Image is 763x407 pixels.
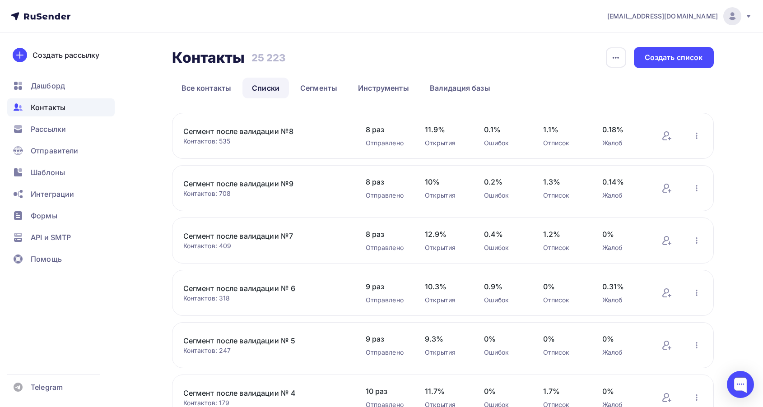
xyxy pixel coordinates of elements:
[366,229,407,240] span: 8 раз
[425,348,466,357] div: Открытия
[602,348,643,357] div: Жалоб
[602,333,643,344] span: 0%
[183,335,337,346] a: Сегмент после валидации № 5
[425,296,466,305] div: Открытия
[484,176,525,187] span: 0.2%
[543,296,584,305] div: Отписок
[425,139,466,148] div: Открытия
[425,243,466,252] div: Открытия
[484,229,525,240] span: 0.4%
[543,176,584,187] span: 1.3%
[602,176,643,187] span: 0.14%
[484,243,525,252] div: Ошибок
[183,346,348,355] div: Контактов: 247
[543,348,584,357] div: Отписок
[31,254,62,264] span: Помощь
[543,139,584,148] div: Отписок
[31,232,71,243] span: API и SMTP
[183,126,337,137] a: Сегмент после валидации №8
[366,139,407,148] div: Отправлено
[425,333,466,344] span: 9.3%
[602,124,643,135] span: 0.18%
[425,176,466,187] span: 10%
[366,191,407,200] div: Отправлено
[484,191,525,200] div: Ошибок
[543,333,584,344] span: 0%
[183,189,348,198] div: Контактов: 708
[31,210,57,221] span: Формы
[183,294,348,303] div: Контактов: 318
[33,50,99,60] div: Создать рассылку
[366,243,407,252] div: Отправлено
[366,281,407,292] span: 9 раз
[366,296,407,305] div: Отправлено
[31,145,79,156] span: Отправители
[251,51,286,64] h3: 25 223
[543,229,584,240] span: 1.2%
[484,139,525,148] div: Ошибок
[645,52,703,63] div: Создать список
[607,12,718,21] span: [EMAIL_ADDRESS][DOMAIN_NAME]
[242,78,289,98] a: Списки
[7,207,115,225] a: Формы
[543,243,584,252] div: Отписок
[602,243,643,252] div: Жалоб
[7,98,115,116] a: Контакты
[7,163,115,181] a: Шаблоны
[484,124,525,135] span: 0.1%
[183,178,337,189] a: Сегмент после валидации №9
[425,124,466,135] span: 11.9%
[183,388,337,398] a: Сегмент после валидации № 4
[484,296,525,305] div: Ошибок
[366,176,407,187] span: 8 раз
[543,124,584,135] span: 1.1%
[602,386,643,397] span: 0%
[183,241,348,250] div: Контактов: 409
[366,124,407,135] span: 8 раз
[7,142,115,160] a: Отправители
[366,348,407,357] div: Отправлено
[31,189,74,199] span: Интеграции
[484,386,525,397] span: 0%
[31,80,65,91] span: Дашборд
[602,139,643,148] div: Жалоб
[484,333,525,344] span: 0%
[602,281,643,292] span: 0.31%
[366,386,407,397] span: 10 раз
[484,281,525,292] span: 0.9%
[425,229,466,240] span: 12.9%
[602,229,643,240] span: 0%
[7,77,115,95] a: Дашборд
[602,296,643,305] div: Жалоб
[425,386,466,397] span: 11.7%
[543,386,584,397] span: 1.7%
[172,78,241,98] a: Все контакты
[31,102,65,113] span: Контакты
[183,137,348,146] div: Контактов: 535
[183,231,337,241] a: Сегмент после валидации №7
[349,78,419,98] a: Инструменты
[291,78,347,98] a: Сегменты
[484,348,525,357] div: Ошибок
[31,124,66,134] span: Рассылки
[607,7,752,25] a: [EMAIL_ADDRESS][DOMAIN_NAME]
[420,78,500,98] a: Валидация базы
[7,120,115,138] a: Рассылки
[31,382,63,393] span: Telegram
[366,333,407,344] span: 9 раз
[183,283,337,294] a: Сегмент после валидации № 6
[425,191,466,200] div: Открытия
[602,191,643,200] div: Жалоб
[425,281,466,292] span: 10.3%
[543,281,584,292] span: 0%
[31,167,65,178] span: Шаблоны
[172,49,245,67] h2: Контакты
[543,191,584,200] div: Отписок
